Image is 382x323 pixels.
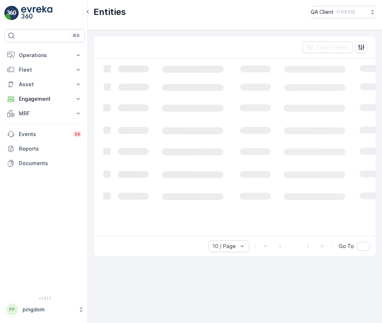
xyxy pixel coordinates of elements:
button: Engagement [4,92,85,106]
p: Reports [19,145,82,152]
p: Documents [19,160,82,167]
img: logo_light-DOdMpM7g.png [21,6,52,20]
p: QA Client [311,8,334,16]
p: MRF [19,110,70,117]
p: Entities [93,6,126,18]
a: Reports [4,141,85,156]
p: Fleet [19,66,70,73]
div: PP [6,304,18,315]
button: Asset [4,77,85,92]
a: Events34 [4,127,85,141]
button: Fleet [4,63,85,77]
button: Operations [4,48,85,63]
img: logo [4,6,19,20]
span: v 1.51.1 [4,296,85,300]
p: ⌘B [72,33,80,39]
p: Engagement [19,95,70,103]
p: Operations [19,52,70,59]
span: Go To [339,243,354,250]
p: ( +03:00 ) [337,9,355,15]
p: Asset [19,81,70,88]
button: MRF [4,106,85,121]
p: 34 [74,131,80,137]
button: Clear Filters [302,41,353,53]
button: PPpingdom [4,302,85,317]
p: Clear Filters [317,44,348,51]
button: QA Client(+03:00) [311,6,376,18]
p: Events [19,131,68,138]
p: pingdom [23,306,75,313]
a: Documents [4,156,85,171]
